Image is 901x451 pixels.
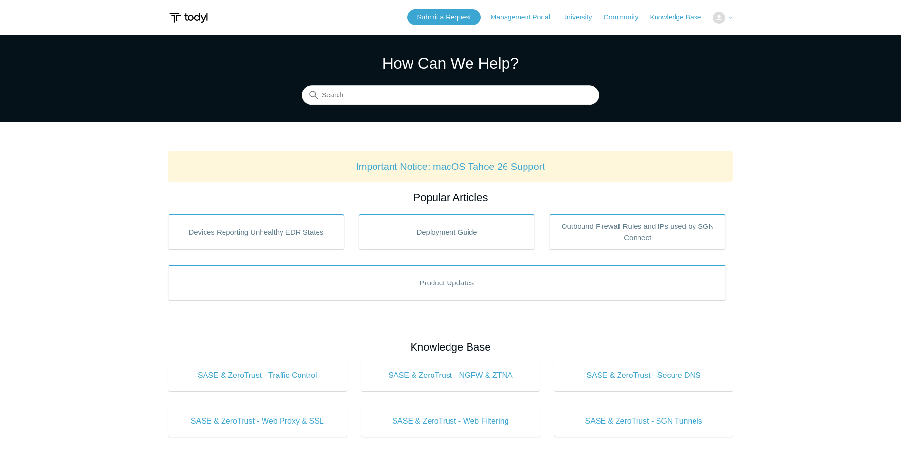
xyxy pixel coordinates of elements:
span: SASE & ZeroTrust - Web Filtering [376,415,526,427]
h2: Knowledge Base [168,339,733,355]
input: Search [302,86,599,105]
a: Knowledge Base [650,12,711,22]
a: Management Portal [491,12,560,22]
a: SASE & ZeroTrust - Secure DNS [554,360,733,391]
a: Community [604,12,648,22]
a: Important Notice: macOS Tahoe 26 Support [356,161,545,172]
a: SASE & ZeroTrust - NGFW & ZTNA [361,360,540,391]
a: SASE & ZeroTrust - SGN Tunnels [554,406,733,437]
a: University [562,12,601,22]
h1: How Can We Help? [302,52,599,75]
span: SASE & ZeroTrust - Web Proxy & SSL [183,415,332,427]
span: SASE & ZeroTrust - Traffic Control [183,370,332,381]
a: Deployment Guide [359,214,535,249]
a: SASE & ZeroTrust - Web Filtering [361,406,540,437]
img: Todyl Support Center Help Center home page [168,9,209,27]
h2: Popular Articles [168,189,733,206]
a: SASE & ZeroTrust - Web Proxy & SSL [168,406,347,437]
a: Devices Reporting Unhealthy EDR States [168,214,344,249]
a: Submit a Request [407,9,481,25]
span: SASE & ZeroTrust - Secure DNS [569,370,718,381]
span: SASE & ZeroTrust - SGN Tunnels [569,415,718,427]
a: Product Updates [168,265,726,300]
a: Outbound Firewall Rules and IPs used by SGN Connect [549,214,726,249]
span: SASE & ZeroTrust - NGFW & ZTNA [376,370,526,381]
a: SASE & ZeroTrust - Traffic Control [168,360,347,391]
